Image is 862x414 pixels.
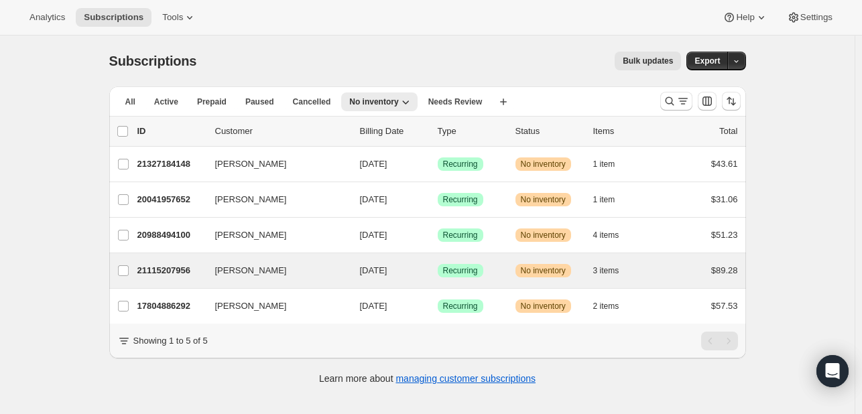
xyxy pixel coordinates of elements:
[360,194,387,204] span: [DATE]
[125,96,135,107] span: All
[207,260,341,281] button: [PERSON_NAME]
[137,226,738,245] div: 20988494100[PERSON_NAME][DATE]SuccessRecurringWarningNo inventory4 items$51.23
[521,194,566,205] span: No inventory
[521,159,566,169] span: No inventory
[593,261,634,280] button: 3 items
[593,297,634,316] button: 2 items
[521,301,566,312] span: No inventory
[215,125,349,138] p: Customer
[21,8,73,27] button: Analytics
[593,230,619,240] span: 4 items
[521,265,566,276] span: No inventory
[593,226,634,245] button: 4 items
[207,295,341,317] button: [PERSON_NAME]
[360,265,387,275] span: [DATE]
[443,159,478,169] span: Recurring
[76,8,151,27] button: Subscriptions
[293,96,331,107] span: Cancelled
[800,12,833,23] span: Settings
[443,301,478,312] span: Recurring
[694,56,720,66] span: Export
[443,265,478,276] span: Recurring
[84,12,143,23] span: Subscriptions
[137,264,204,277] p: 21115207956
[395,373,536,384] a: managing customer subscriptions
[137,125,738,138] div: IDCustomerBilling DateTypeStatusItemsTotal
[319,372,536,385] p: Learn more about
[711,159,738,169] span: $43.61
[215,193,287,206] span: [PERSON_NAME]
[593,159,615,169] span: 1 item
[493,92,514,111] button: Create new view
[711,301,738,311] span: $57.53
[154,8,204,27] button: Tools
[360,230,387,240] span: [DATE]
[360,301,387,311] span: [DATE]
[715,8,776,27] button: Help
[698,92,717,111] button: Customize table column order and visibility
[245,96,274,107] span: Paused
[443,230,478,240] span: Recurring
[137,299,204,313] p: 17804886292
[154,96,178,107] span: Active
[779,8,841,27] button: Settings
[360,125,427,138] p: Billing Date
[521,230,566,240] span: No inventory
[593,301,619,312] span: 2 items
[137,155,738,174] div: 21327184148[PERSON_NAME][DATE]SuccessRecurringWarningNo inventory1 item$43.61
[207,224,341,246] button: [PERSON_NAME]
[711,230,738,240] span: $51.23
[29,12,65,23] span: Analytics
[109,54,197,68] span: Subscriptions
[593,194,615,205] span: 1 item
[207,189,341,210] button: [PERSON_NAME]
[443,194,478,205] span: Recurring
[593,190,630,209] button: 1 item
[736,12,754,23] span: Help
[711,194,738,204] span: $31.06
[137,228,204,242] p: 20988494100
[207,153,341,175] button: [PERSON_NAME]
[660,92,692,111] button: Search and filter results
[686,52,728,70] button: Export
[162,12,183,23] span: Tools
[816,355,849,387] div: Open Intercom Messenger
[215,228,287,242] span: [PERSON_NAME]
[349,96,398,107] span: No inventory
[701,332,738,350] nav: Pagination
[711,265,738,275] span: $89.28
[360,159,387,169] span: [DATE]
[137,190,738,209] div: 20041957652[PERSON_NAME][DATE]SuccessRecurringWarningNo inventory1 item$31.06
[515,125,582,138] p: Status
[197,96,227,107] span: Prepaid
[438,125,505,138] div: Type
[137,125,204,138] p: ID
[615,52,681,70] button: Bulk updates
[593,265,619,276] span: 3 items
[137,193,204,206] p: 20041957652
[593,125,660,138] div: Items
[719,125,737,138] p: Total
[722,92,741,111] button: Sort the results
[137,297,738,316] div: 17804886292[PERSON_NAME][DATE]SuccessRecurringWarningNo inventory2 items$57.53
[428,96,483,107] span: Needs Review
[623,56,673,66] span: Bulk updates
[215,299,287,313] span: [PERSON_NAME]
[137,157,204,171] p: 21327184148
[133,334,208,348] p: Showing 1 to 5 of 5
[215,157,287,171] span: [PERSON_NAME]
[137,261,738,280] div: 21115207956[PERSON_NAME][DATE]SuccessRecurringWarningNo inventory3 items$89.28
[215,264,287,277] span: [PERSON_NAME]
[593,155,630,174] button: 1 item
